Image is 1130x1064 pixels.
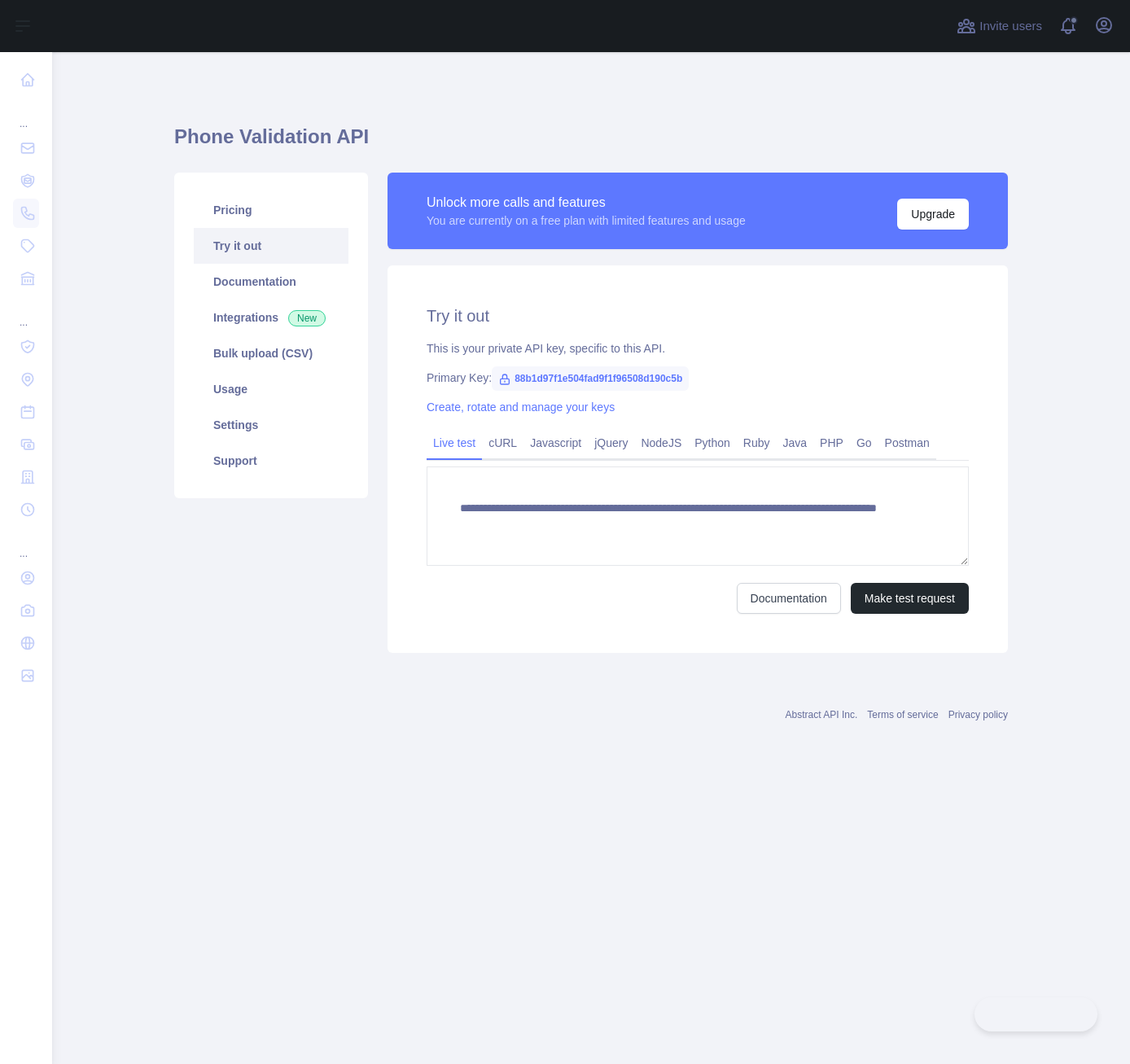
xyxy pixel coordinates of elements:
h2: Try it out [427,304,969,327]
span: New [288,310,326,326]
a: Settings [194,407,348,443]
a: cURL [482,430,523,456]
a: Javascript [523,430,588,456]
a: Pricing [194,192,348,228]
div: Unlock more calls and features [427,193,746,212]
button: Upgrade [897,199,969,230]
div: ... [13,296,39,329]
a: Python [688,430,737,456]
div: Primary Key: [427,370,969,386]
a: jQuery [588,430,634,456]
a: Ruby [737,430,777,456]
a: Postman [878,430,936,456]
a: PHP [813,430,850,456]
a: Try it out [194,228,348,264]
a: Privacy policy [948,709,1008,720]
a: NodeJS [634,430,688,456]
div: ... [13,528,39,560]
span: 88b1d97f1e504fad9f1f96508d190c5b [492,366,689,391]
button: Make test request [851,583,969,614]
a: Documentation [194,264,348,300]
a: Integrations New [194,300,348,335]
span: Invite users [979,17,1042,36]
a: Bulk upload (CSV) [194,335,348,371]
button: Invite users [953,13,1045,39]
h1: Phone Validation API [174,124,1008,163]
div: This is your private API key, specific to this API. [427,340,969,357]
a: Usage [194,371,348,407]
a: Java [777,430,814,456]
a: Live test [427,430,482,456]
a: Create, rotate and manage your keys [427,401,615,414]
iframe: Toggle Customer Support [975,997,1097,1031]
a: Terms of service [867,709,938,720]
a: Abstract API Inc. [786,709,858,720]
a: Go [850,430,878,456]
div: ... [13,98,39,130]
a: Documentation [737,583,841,614]
div: You are currently on a free plan with limited features and usage [427,212,746,229]
a: Support [194,443,348,479]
